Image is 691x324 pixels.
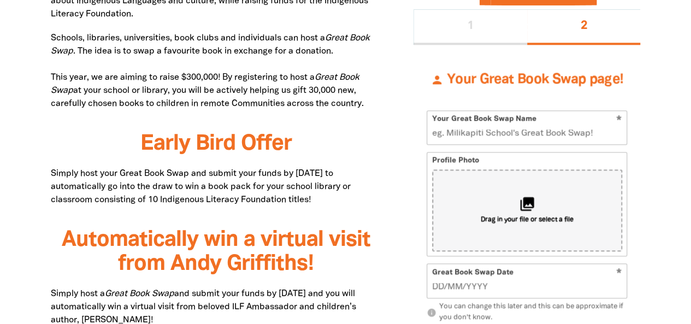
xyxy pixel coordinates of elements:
span: Automatically win a virtual visit from Andy Griffiths! [61,230,370,274]
input: eg. Milikapiti School's Great Book Swap! [427,111,627,144]
p: Simply host your Great Book Swap and submit your funds by [DATE] to automatically go into the dra... [51,167,381,207]
i: info [427,308,436,317]
span: Early Bird Offer [140,134,291,154]
button: Stage 2 [527,10,641,45]
p: Schools, libraries, universities, book clubs and individuals can host a . The idea is to swap a f... [51,32,381,110]
span: Drag in your file or select a file [481,216,574,225]
i: collections [519,196,535,213]
i: Required [616,269,622,279]
button: Stage 1 [414,10,527,45]
p: You can change this later and this can be approximate if you don't know. [427,302,627,323]
h3: Your Great Book Swap page! [427,58,627,102]
em: Great Book Swap [51,74,359,95]
em: Great Book Swap [51,34,370,55]
i: person [430,73,444,86]
em: Great Book Swap [105,290,174,298]
input: Great Book Swap Date DD/MM/YYYY [432,281,622,293]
